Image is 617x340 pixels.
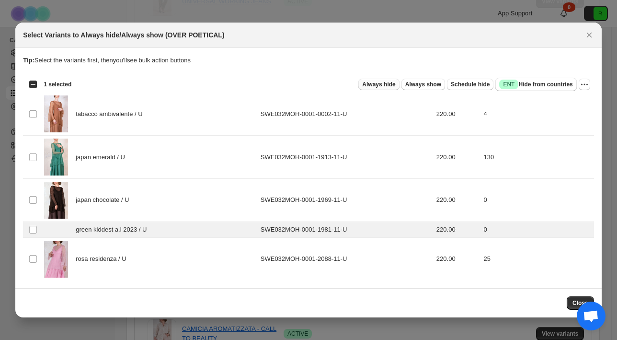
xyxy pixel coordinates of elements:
td: 220.00 [434,136,481,179]
td: SWE032MOH-0001-0002-11-U [258,93,434,136]
span: Close [572,299,588,307]
span: rosa residenza / U [76,254,131,264]
td: SWE032MOH-0001-1969-11-U [258,179,434,222]
span: Hide from countries [499,80,572,89]
button: Always hide [358,79,399,90]
td: SWE032MOH-0001-1981-11-U [258,222,434,237]
button: Close [583,28,596,42]
img: 13652.jpg [44,182,68,219]
td: 130 [480,136,594,179]
td: 25 [480,237,594,280]
td: SWE032MOH-0001-2088-11-U [258,237,434,280]
button: More actions [579,79,590,90]
img: 17549.jpg [44,139,68,176]
img: 14923.jpg [44,241,68,278]
button: Always show [401,79,445,90]
td: 220.00 [434,222,481,237]
td: 4 [480,93,594,136]
h2: Select Variants to Always hide/Always show (OVER POETICAL) [23,30,224,40]
td: 220.00 [434,93,481,136]
td: 0 [480,222,594,237]
span: tabacco ambivalente / U [76,109,148,119]
div: Aprire la chat [577,302,606,330]
p: Select the variants first, then you'll see bulk action buttons [23,56,594,65]
span: green kiddest a.i 2023 / U [76,225,152,234]
span: Schedule hide [451,81,490,88]
span: 1 selected [44,81,71,88]
button: Schedule hide [447,79,493,90]
td: 0 [480,179,594,222]
td: 220.00 [434,179,481,222]
td: 220.00 [434,237,481,280]
span: ENT [503,81,514,88]
td: SWE032MOH-0001-1913-11-U [258,136,434,179]
button: Close [567,296,594,310]
span: japan chocolate / U [76,195,134,205]
button: SuccessENTHide from countries [495,78,576,91]
img: 19010.jpg [44,95,68,132]
span: japan emerald / U [76,152,130,162]
span: Always show [405,81,441,88]
strong: Tip: [23,57,34,64]
span: Always hide [362,81,395,88]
